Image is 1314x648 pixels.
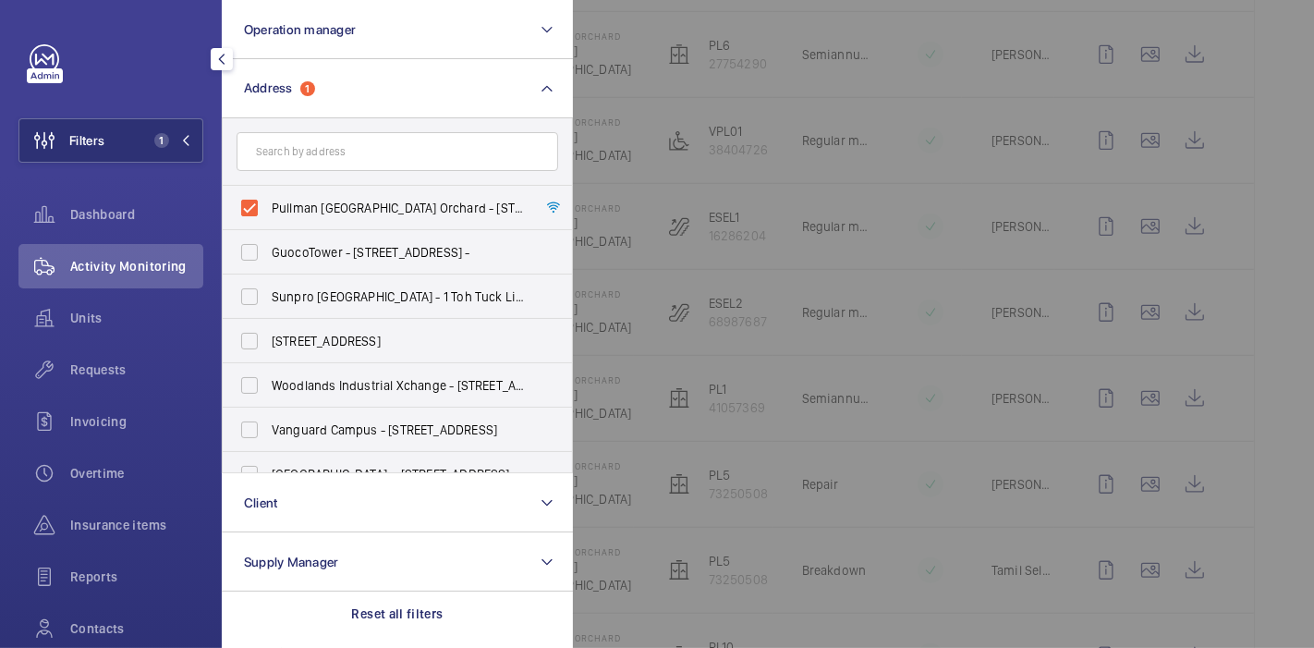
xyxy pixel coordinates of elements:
[70,205,203,224] span: Dashboard
[70,568,203,586] span: Reports
[70,309,203,327] span: Units
[69,131,104,150] span: Filters
[70,464,203,483] span: Overtime
[70,619,203,638] span: Contacts
[154,133,169,148] span: 1
[70,516,203,534] span: Insurance items
[70,257,203,275] span: Activity Monitoring
[70,361,203,379] span: Requests
[18,118,203,163] button: Filters1
[70,412,203,431] span: Invoicing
